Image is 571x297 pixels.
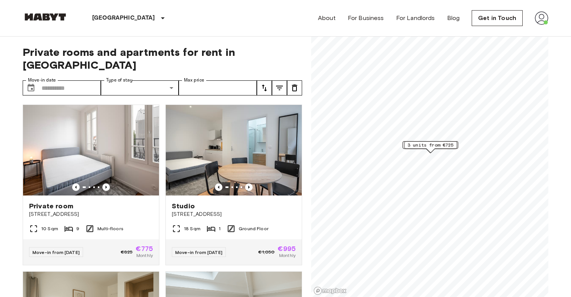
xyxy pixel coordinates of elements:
[318,14,336,23] a: About
[245,183,253,191] button: Previous image
[76,225,79,232] span: 9
[165,105,302,265] a: Marketing picture of unit FR-18-004-002-01Previous imagePrevious imageStudio[STREET_ADDRESS]18 Sq...
[184,77,204,83] label: Max price
[41,225,58,232] span: 10 Sqm
[279,252,296,259] span: Monthly
[396,14,435,23] a: For Landlords
[97,225,123,232] span: Multi-floors
[287,80,302,95] button: tune
[404,141,457,153] div: Map marker
[106,77,133,83] label: Type of stay
[72,183,80,191] button: Previous image
[535,11,548,25] img: avatar
[23,13,68,21] img: Habyt
[166,105,302,195] img: Marketing picture of unit FR-18-004-002-01
[447,14,460,23] a: Blog
[92,14,155,23] p: [GEOGRAPHIC_DATA]
[136,252,153,259] span: Monthly
[348,14,384,23] a: For Business
[102,183,110,191] button: Previous image
[32,249,80,255] span: Move-in from [DATE]
[29,211,153,218] span: [STREET_ADDRESS]
[175,249,222,255] span: Move-in from [DATE]
[172,211,296,218] span: [STREET_ADDRESS]
[257,80,272,95] button: tune
[28,77,56,83] label: Move-in date
[23,105,159,195] img: Marketing picture of unit FR-18-004-001-04
[23,80,39,95] button: Choose date
[313,286,347,295] a: Mapbox logo
[404,142,457,153] div: Map marker
[184,225,201,232] span: 18 Sqm
[219,225,221,232] span: 1
[29,202,73,211] span: Private room
[407,142,454,148] span: 3 units from €725
[272,80,287,95] button: tune
[215,183,222,191] button: Previous image
[23,105,159,265] a: Marketing picture of unit FR-18-004-001-04Previous imagePrevious imagePrivate room[STREET_ADDRESS...
[136,245,153,252] span: €775
[403,141,458,153] div: Map marker
[472,10,523,26] a: Get in Touch
[258,249,275,255] span: €1,050
[172,202,195,211] span: Studio
[23,46,302,71] span: Private rooms and apartments for rent in [GEOGRAPHIC_DATA]
[278,245,296,252] span: €995
[239,225,269,232] span: Ground Floor
[121,249,133,255] span: €825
